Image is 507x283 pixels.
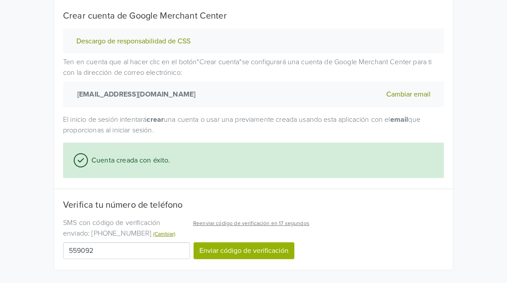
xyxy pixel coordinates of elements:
button: Enviar código de verificación [194,242,294,259]
p: Ten en cuenta que al hacer clic en el botón " Crear cuenta " se configurará una cuenta de Google ... [63,57,444,107]
input: Código de verificación [63,242,190,259]
strong: email [390,115,408,124]
span: SMS con código de verificación enviado: [PHONE_NUMBER] [63,218,161,238]
button: (Cambiar) [153,230,175,238]
button: Cambiar email [384,89,433,100]
span: Cuenta creada con éxito. [88,155,170,166]
h5: Crear cuenta de Google Merchant Center [63,11,444,21]
p: El inicio de sesión intentará una cuenta o usar una previamente creada usando esta aplicación con... [63,114,444,136]
button: Descargo de responsabilidad de CSS [74,37,193,46]
span: Reenviar código de verificación en 17 segundos [193,220,309,226]
h5: Verifica tu número de teléfono [63,200,444,210]
strong: crear [147,115,164,124]
strong: [EMAIL_ADDRESS][DOMAIN_NAME] [74,89,195,100]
